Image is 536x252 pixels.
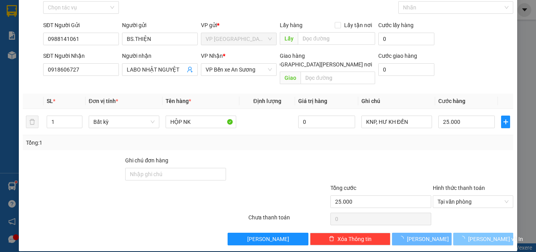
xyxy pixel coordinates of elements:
button: plus [501,116,510,128]
span: delete [329,236,334,242]
div: Người gửi [122,21,198,29]
button: [PERSON_NAME] [228,233,308,245]
div: Chưa thanh toán [248,213,330,227]
span: Tại văn phòng [438,196,509,208]
div: Người nhận [122,52,198,60]
input: VD: Bàn, Ghế [166,116,236,128]
input: Ghi chú đơn hàng [125,168,226,180]
button: [PERSON_NAME] [392,233,452,245]
span: Định lượng [253,98,281,104]
span: Tổng cước [330,185,356,191]
button: deleteXóa Thông tin [310,233,390,245]
input: Dọc đường [301,72,375,84]
span: [GEOGRAPHIC_DATA][PERSON_NAME] nơi [265,60,375,69]
span: Lấy [280,32,298,45]
input: Ghi Chú [361,116,432,128]
span: user-add [187,66,193,73]
label: Hình thức thanh toán [433,185,485,191]
label: Cước lấy hàng [378,22,414,28]
th: Ghi chú [358,94,435,109]
span: VP Nhận [201,53,223,59]
button: delete [26,116,38,128]
div: VP gửi [201,21,277,29]
span: [PERSON_NAME] [247,235,289,243]
span: Đơn vị tính [89,98,118,104]
span: Bất kỳ [93,116,155,128]
input: Cước giao hàng [378,63,434,76]
label: Cước giao hàng [378,53,417,59]
span: [PERSON_NAME] [407,235,449,243]
span: Giá trị hàng [298,98,327,104]
input: 0 [298,116,355,128]
button: [PERSON_NAME] và In [453,233,513,245]
div: SĐT Người Gửi [43,21,119,29]
span: Tên hàng [166,98,191,104]
span: SL [47,98,53,104]
span: VP Tân Biên [206,33,272,45]
span: Giao [280,72,301,84]
div: Tổng: 1 [26,138,208,147]
span: plus [501,119,510,125]
span: [PERSON_NAME] và In [468,235,523,243]
span: loading [459,236,468,241]
span: loading [398,236,407,241]
input: Cước lấy hàng [378,33,434,45]
span: Lấy hàng [280,22,303,28]
span: Xóa Thông tin [337,235,372,243]
span: Giao hàng [280,53,305,59]
div: SĐT Người Nhận [43,52,119,60]
span: VP Bến xe An Sương [206,64,272,75]
span: Lấy tận nơi [341,21,375,29]
input: Dọc đường [298,32,375,45]
label: Ghi chú đơn hàng [125,157,168,164]
span: Cước hàng [438,98,465,104]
